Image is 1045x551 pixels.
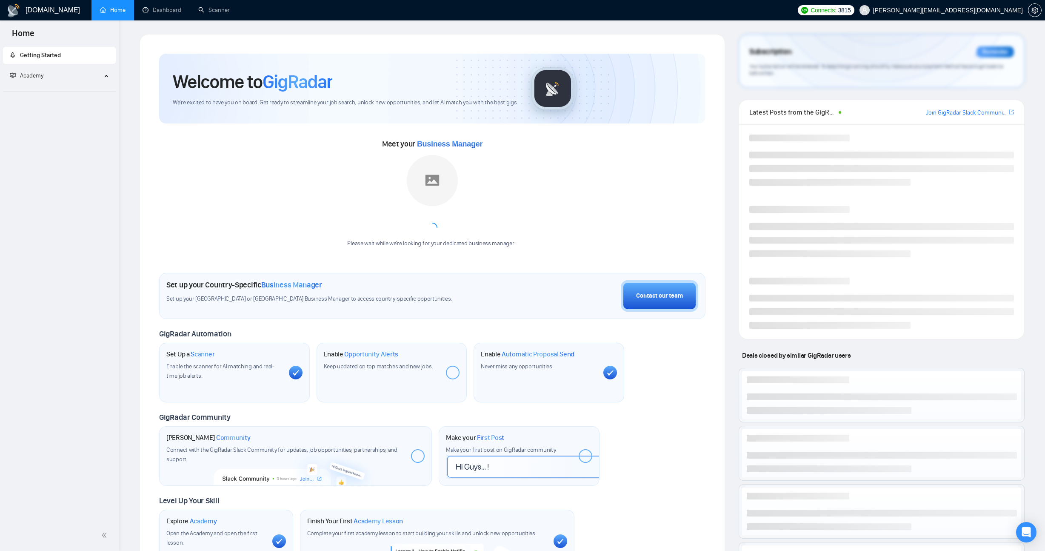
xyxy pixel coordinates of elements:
[749,45,791,59] span: Subscription
[477,433,504,442] span: First Post
[198,6,230,14] a: searchScanner
[1028,3,1042,17] button: setting
[10,72,43,79] span: Academy
[481,363,553,370] span: Never miss any opportunities.
[20,52,61,59] span: Getting Started
[191,350,214,359] span: Scanner
[173,70,332,93] h1: Welcome to
[502,350,574,359] span: Automatic Proposal Send
[216,433,251,442] span: Community
[166,433,251,442] h1: [PERSON_NAME]
[143,6,181,14] a: dashboardDashboard
[1009,108,1014,116] a: export
[3,88,116,93] li: Academy Homepage
[1016,522,1036,542] div: Open Intercom Messenger
[214,447,377,486] img: slackcommunity-bg.png
[166,295,485,303] span: Set up your [GEOGRAPHIC_DATA] or [GEOGRAPHIC_DATA] Business Manager to access country-specific op...
[749,107,836,118] span: Latest Posts from the GigRadar Community
[838,6,851,15] span: 3815
[749,63,1003,77] span: Your subscription will be renewed. To keep things running smoothly, make sure your payment method...
[354,517,403,525] span: Academy Lesson
[862,7,868,13] span: user
[427,223,437,233] span: loading
[801,7,808,14] img: upwork-logo.png
[324,350,399,359] h1: Enable
[7,4,20,17] img: logo
[1028,7,1042,14] a: setting
[166,363,274,379] span: Enable the scanner for AI matching and real-time job alerts.
[159,413,231,422] span: GigRadar Community
[446,446,557,453] span: Make your first post on GigRadar community.
[166,446,397,463] span: Connect with the GigRadar Slack Community for updates, job opportunities, partnerships, and support.
[20,72,43,79] span: Academy
[636,291,683,301] div: Contact our team
[159,329,231,339] span: GigRadar Automation
[446,433,504,442] h1: Make your
[10,52,16,58] span: rocket
[739,348,854,363] span: Deals closed by similar GigRadar users
[417,140,483,148] span: Business Manager
[5,27,41,45] span: Home
[261,280,322,290] span: Business Manager
[307,517,403,525] h1: Finish Your First
[1028,7,1041,14] span: setting
[1009,109,1014,115] span: export
[407,155,458,206] img: placeholder.png
[307,530,537,537] span: Complete your first academy lesson to start building your skills and unlock new opportunities.
[166,280,322,290] h1: Set up your Country-Specific
[100,6,126,14] a: homeHome
[3,47,116,64] li: Getting Started
[159,496,219,505] span: Level Up Your Skill
[344,350,398,359] span: Opportunity Alerts
[166,530,257,546] span: Open the Academy and open the first lesson.
[101,531,110,540] span: double-left
[166,517,217,525] h1: Explore
[976,46,1014,57] div: Reminder
[531,67,574,110] img: gigradar-logo.png
[926,108,1007,118] a: Join GigRadar Slack Community
[166,350,214,359] h1: Set Up a
[173,99,518,107] span: We're excited to have you on board. Get ready to streamline your job search, unlock new opportuni...
[481,350,574,359] h1: Enable
[190,517,217,525] span: Academy
[10,72,16,78] span: fund-projection-screen
[621,280,698,312] button: Contact our team
[342,240,522,248] div: Please wait while we're looking for your dedicated business manager...
[263,70,332,93] span: GigRadar
[324,363,433,370] span: Keep updated on top matches and new jobs.
[811,6,836,15] span: Connects:
[382,139,483,149] span: Meet your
